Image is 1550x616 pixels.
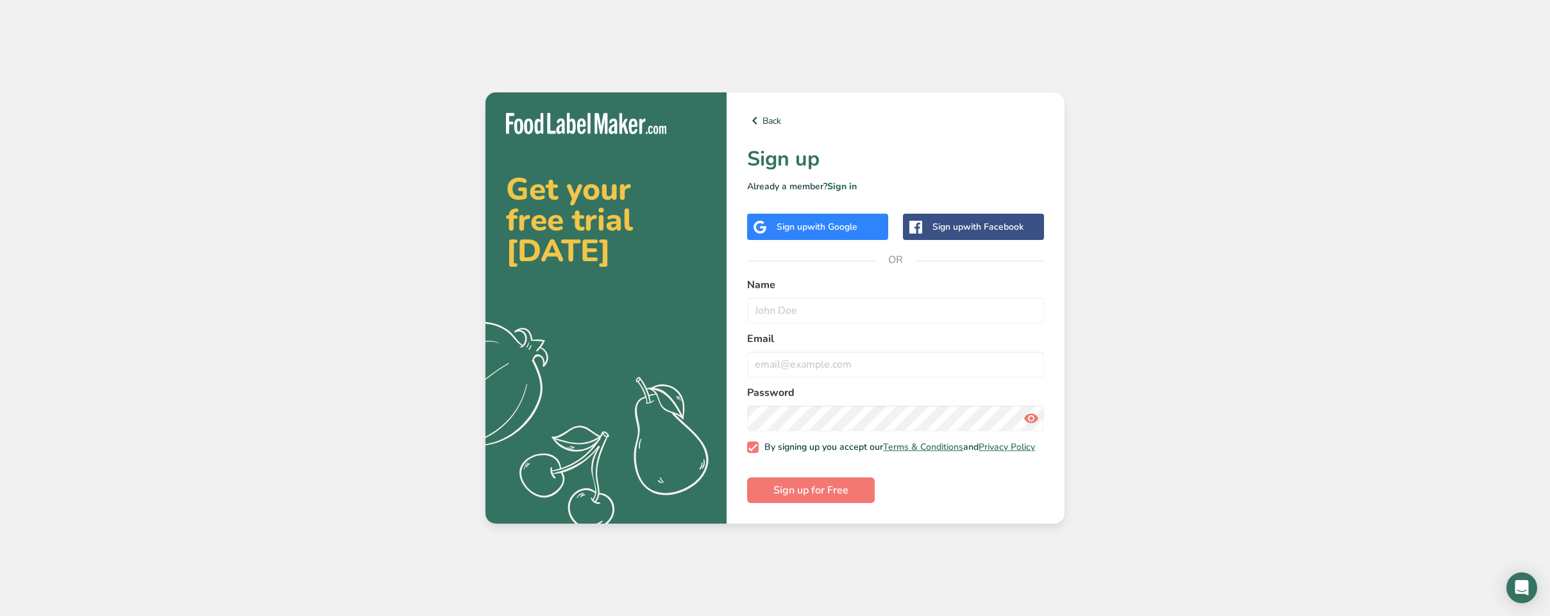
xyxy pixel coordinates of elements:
div: Sign up [777,220,857,234]
a: Sign in [827,180,857,193]
div: Open Intercom Messenger [1506,572,1537,603]
span: with Facebook [963,221,1024,233]
a: Privacy Policy [979,441,1035,453]
span: Sign up for Free [773,483,848,498]
label: Password [747,385,1044,400]
img: Food Label Maker [506,113,666,134]
label: Name [747,277,1044,293]
p: Already a member? [747,180,1044,193]
h2: Get your free trial [DATE] [506,174,706,266]
input: email@example.com [747,352,1044,377]
span: By signing up you accept our and [759,441,1036,453]
h1: Sign up [747,144,1044,175]
span: OR [877,241,915,279]
label: Email [747,331,1044,346]
button: Sign up for Free [747,477,875,503]
a: Back [747,113,1044,128]
span: with Google [807,221,857,233]
a: Terms & Conditions [883,441,963,453]
input: John Doe [747,298,1044,323]
div: Sign up [932,220,1024,234]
